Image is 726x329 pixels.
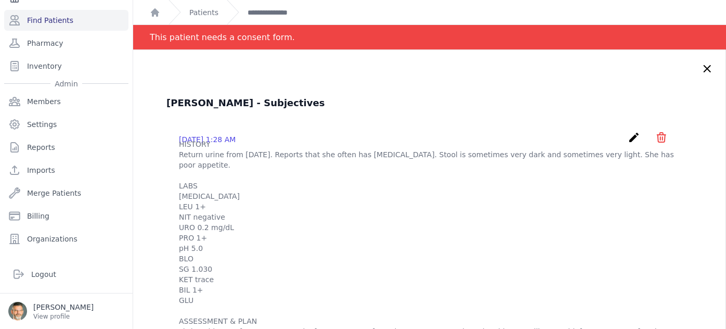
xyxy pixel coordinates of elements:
[4,206,128,226] a: Billing
[150,25,295,49] div: This patient needs a consent form.
[8,302,124,321] a: [PERSON_NAME] View profile
[189,7,218,18] a: Patients
[133,25,726,50] div: Notification
[33,312,94,321] p: View profile
[4,33,128,54] a: Pharmacy
[4,160,128,181] a: Imports
[179,134,236,145] p: [DATE] 1:28 AM
[4,229,128,249] a: Organizations
[628,131,640,144] i: create
[4,114,128,135] a: Settings
[4,183,128,204] a: Merge Patients
[4,56,128,77] a: Inventory
[33,302,94,312] p: [PERSON_NAME]
[166,96,693,110] h3: [PERSON_NAME] - Subjectives
[4,10,128,31] a: Find Patients
[50,79,82,89] span: Admin
[8,264,124,285] a: Logout
[4,91,128,112] a: Members
[628,136,643,146] a: create
[4,137,128,158] a: Reports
